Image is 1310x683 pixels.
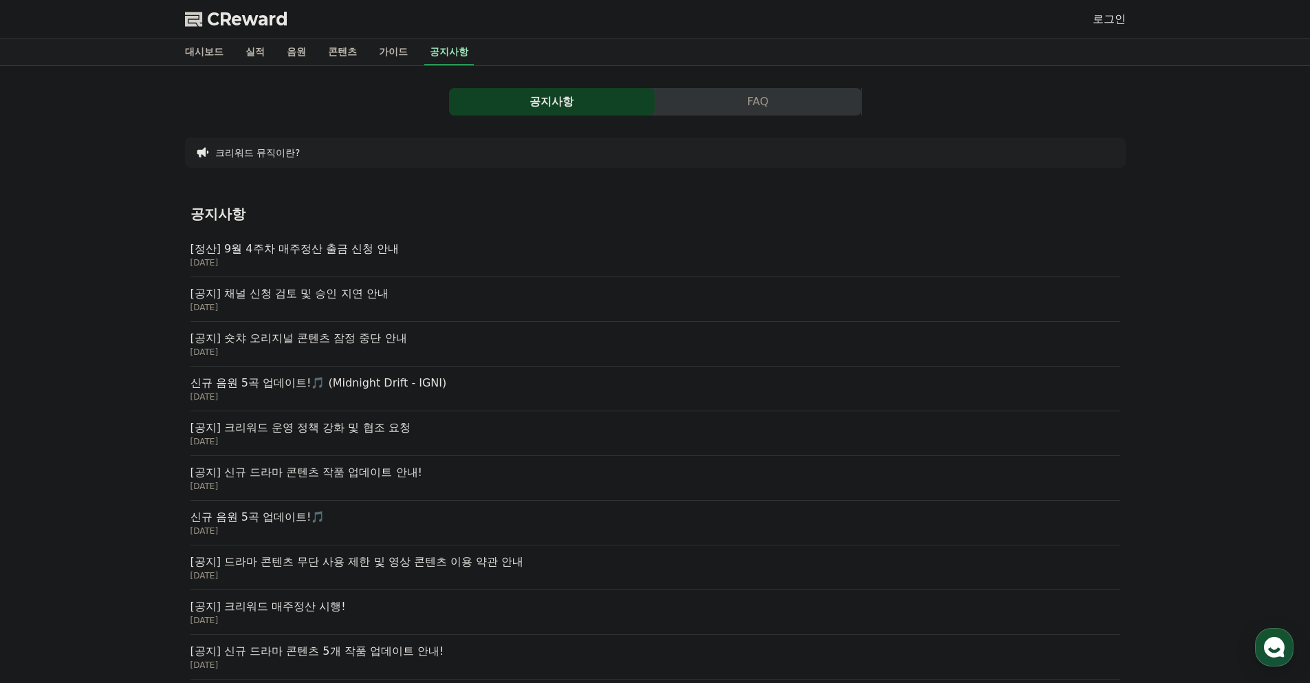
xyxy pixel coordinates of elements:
a: 대화 [91,436,177,470]
a: [정산] 9월 4주차 매주정산 출금 신청 안내 [DATE] [190,232,1120,277]
a: 콘텐츠 [317,39,368,65]
a: 가이드 [368,39,419,65]
p: [정산] 9월 4주차 매주정산 출금 신청 안내 [190,241,1120,257]
p: [DATE] [190,257,1120,268]
a: [공지] 숏챠 오리지널 콘텐츠 잠정 중단 안내 [DATE] [190,322,1120,367]
a: 로그인 [1093,11,1126,28]
a: FAQ [655,88,862,116]
a: 대시보드 [174,39,234,65]
a: 음원 [276,39,317,65]
a: 신규 음원 5곡 업데이트!🎵 [DATE] [190,501,1120,545]
button: 공지사항 [449,88,655,116]
p: [DATE] [190,615,1120,626]
h4: 공지사항 [190,206,1120,221]
a: [공지] 채널 신청 검토 및 승인 지연 안내 [DATE] [190,277,1120,322]
a: CReward [185,8,288,30]
a: 공지사항 [424,39,474,65]
a: [공지] 크리워드 매주정산 시행! [DATE] [190,590,1120,635]
span: 대화 [126,457,142,468]
a: [공지] 신규 드라마 콘텐츠 5개 작품 업데이트 안내! [DATE] [190,635,1120,680]
a: 설정 [177,436,264,470]
p: [DATE] [190,391,1120,402]
a: [공지] 크리워드 운영 정책 강화 및 협조 요청 [DATE] [190,411,1120,456]
p: [DATE] [190,570,1120,581]
p: 신규 음원 5곡 업데이트!🎵 (Midnight Drift - IGNI) [190,375,1120,391]
a: 홈 [4,436,91,470]
p: [DATE] [190,436,1120,447]
a: 신규 음원 5곡 업데이트!🎵 (Midnight Drift - IGNI) [DATE] [190,367,1120,411]
p: [공지] 신규 드라마 콘텐츠 5개 작품 업데이트 안내! [190,643,1120,660]
span: 홈 [43,457,52,468]
p: [DATE] [190,302,1120,313]
span: 설정 [212,457,229,468]
p: [공지] 채널 신청 검토 및 승인 지연 안내 [190,285,1120,302]
a: [공지] 드라마 콘텐츠 무단 사용 제한 및 영상 콘텐츠 이용 약관 안내 [DATE] [190,545,1120,590]
a: 실적 [234,39,276,65]
p: [DATE] [190,347,1120,358]
a: [공지] 신규 드라마 콘텐츠 작품 업데이트 안내! [DATE] [190,456,1120,501]
p: 신규 음원 5곡 업데이트!🎵 [190,509,1120,525]
p: [DATE] [190,660,1120,671]
p: [DATE] [190,525,1120,536]
p: [공지] 숏챠 오리지널 콘텐츠 잠정 중단 안내 [190,330,1120,347]
a: 공지사항 [449,88,655,116]
p: [DATE] [190,481,1120,492]
p: [공지] 크리워드 매주정산 시행! [190,598,1120,615]
button: FAQ [655,88,861,116]
span: CReward [207,8,288,30]
p: [공지] 크리워드 운영 정책 강화 및 협조 요청 [190,420,1120,436]
p: [공지] 신규 드라마 콘텐츠 작품 업데이트 안내! [190,464,1120,481]
button: 크리워드 뮤직이란? [215,146,301,160]
p: [공지] 드라마 콘텐츠 무단 사용 제한 및 영상 콘텐츠 이용 약관 안내 [190,554,1120,570]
